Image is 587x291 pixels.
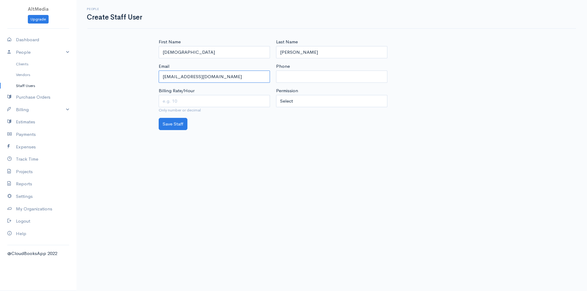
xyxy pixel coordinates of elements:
[28,15,49,24] a: Upgrade
[7,250,69,257] div: @CloudBooksApp 2022
[159,63,169,70] label: Email
[159,118,187,130] button: Save Staff
[276,87,298,94] label: Permission
[87,7,142,11] h6: People
[87,13,142,21] h1: Create Staff User
[159,107,270,113] small: Only number or decimal
[159,87,194,94] label: Billing Rate/Hour
[159,38,181,45] label: First Name
[159,95,270,107] input: e.g. 10
[276,63,290,70] label: Phone
[28,6,49,12] span: AltMedia
[276,38,298,45] label: Last Name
